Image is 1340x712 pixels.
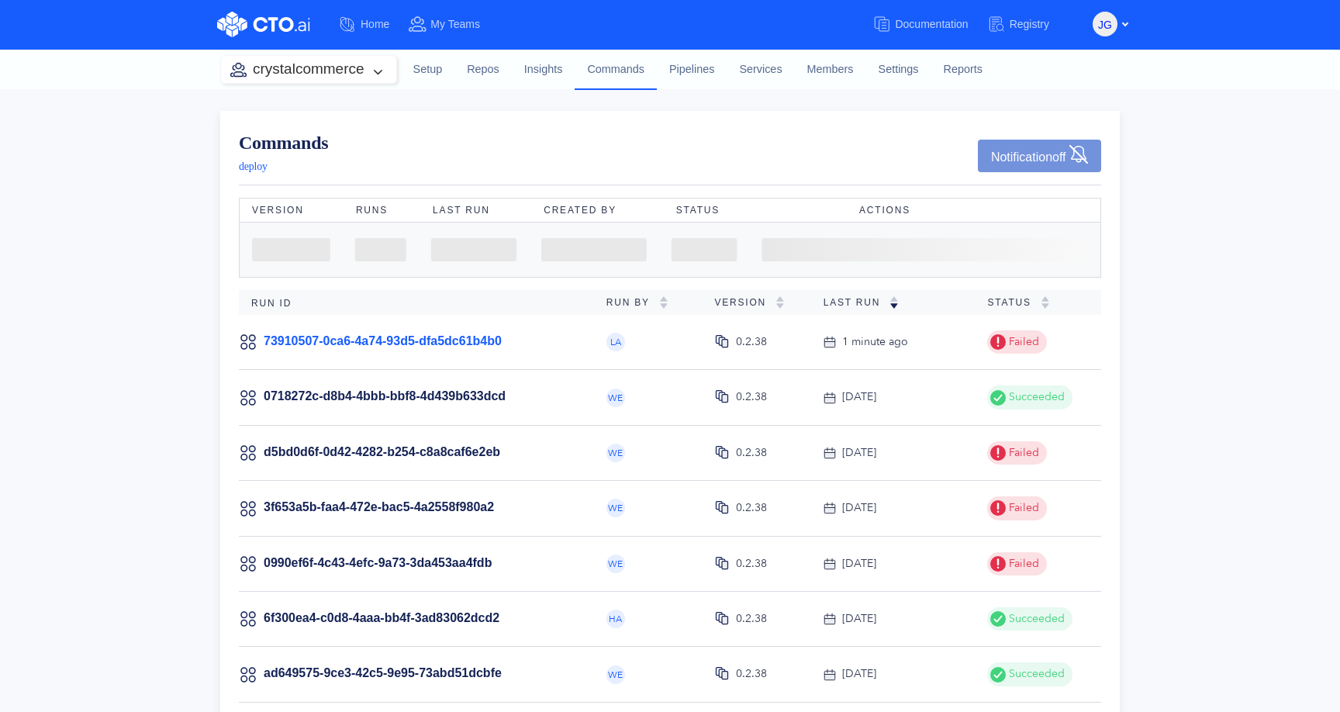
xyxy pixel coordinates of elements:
div: [DATE] [842,444,876,461]
a: 0718272c-d8b4-4bbb-bbf8-4d439b633dcd [264,389,506,403]
div: 0.2.38 [736,610,767,627]
div: [DATE] [842,499,876,517]
span: WE [608,559,623,569]
a: Documentation [872,10,986,39]
span: WE [608,448,623,458]
th: Run ID [239,290,594,315]
a: 6f300ea4-c0d8-4aaa-bb4f-3ad83062dcd2 [264,611,499,624]
a: Home [338,10,408,39]
span: Status [987,297,1040,308]
div: 0.2.38 [736,555,767,572]
span: Failed [1006,334,1039,351]
img: CTO.ai Logo [217,12,310,37]
a: Settings [866,49,931,91]
span: Registry [1010,18,1049,30]
th: Version [240,199,344,223]
span: WE [608,393,623,403]
span: Succeeded [1006,610,1065,627]
a: Registry [987,10,1068,39]
div: [DATE] [842,555,876,572]
div: [DATE] [842,665,876,683]
span: deploy [239,161,268,172]
a: Repos [454,49,512,91]
div: 1 minute ago [842,334,908,351]
a: d5bd0d6f-0d42-4282-b254-c8a8caf6e2eb [264,445,500,458]
div: 0.2.38 [736,499,767,517]
div: 0.2.38 [736,665,767,683]
a: Commands [239,133,328,152]
th: Actions [756,199,1100,223]
span: WE [608,503,623,513]
div: 0.2.38 [736,389,767,406]
span: WE [608,670,623,679]
img: sorting-empty.svg [659,296,668,309]
a: Members [795,49,866,91]
button: Notificationoff [978,140,1101,172]
a: Commands [575,49,657,89]
a: Services [727,49,794,91]
img: sorting-empty.svg [1041,296,1050,309]
a: ad649575-9ce3-42c5-9e95-73abd51dcbfe [264,666,502,679]
span: LA [610,337,621,347]
a: 0990ef6f-4c43-4efc-9a73-3da453aa4fdb [264,556,492,569]
img: sorting-down.svg [889,296,899,309]
th: Last Run [420,199,531,223]
th: Created By [531,199,664,223]
div: 0.2.38 [736,334,767,351]
button: JG [1093,12,1117,36]
span: HA [609,614,622,624]
span: Succeeded [1006,389,1065,406]
th: Status [664,199,757,223]
button: crystalcommerce [221,56,396,83]
div: [DATE] [842,610,876,627]
a: My Teams [408,10,499,39]
span: Failed [1006,444,1039,461]
th: Runs [344,199,420,223]
span: JG [1098,12,1112,37]
span: Failed [1006,499,1039,517]
a: Reports [931,49,995,91]
span: Failed [1006,555,1039,572]
span: Succeeded [1006,665,1065,683]
span: Version [714,297,775,308]
a: 3f653a5b-faa4-472e-bac5-4a2558f980a2 [264,500,494,513]
a: Pipelines [657,49,727,91]
span: My Teams [430,18,480,30]
span: Home [361,18,389,30]
div: [DATE] [842,389,876,406]
div: 0.2.38 [736,444,767,461]
span: Run By [606,297,659,308]
a: Setup [401,49,455,91]
a: Insights [512,49,575,91]
img: sorting-empty.svg [775,296,785,309]
a: 73910507-0ca6-4a74-93d5-dfa5dc61b4b0 [264,334,502,347]
span: Last Run [824,297,890,308]
span: Documentation [895,18,968,30]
